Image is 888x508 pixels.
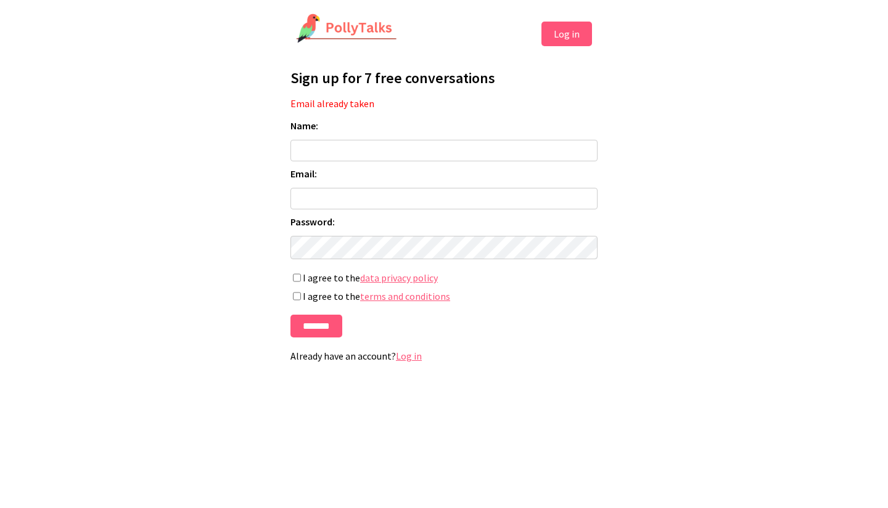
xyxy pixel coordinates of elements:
[296,14,397,44] img: PollyTalks Logo
[290,216,598,228] label: Password:
[396,350,422,362] a: Log in
[290,167,598,180] label: Email:
[541,22,592,46] button: Log in
[360,272,438,284] a: data privacy policy
[360,290,450,302] a: terms and conditions
[290,68,598,87] h1: Sign up for 7 free conversations
[290,350,598,362] p: Already have an account?
[290,272,598,284] label: I agree to the
[290,97,598,110] p: Email already taken
[290,119,598,132] label: Name:
[293,292,301,300] input: I agree to theterms and conditions
[290,290,598,302] label: I agree to the
[293,273,301,282] input: I agree to thedata privacy policy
